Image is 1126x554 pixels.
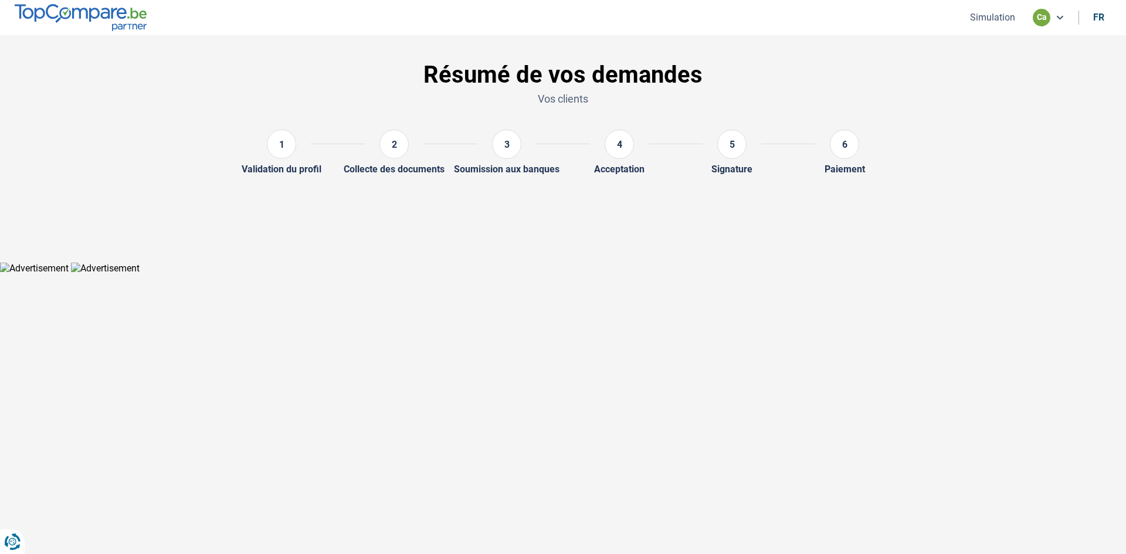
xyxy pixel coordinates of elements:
[717,130,747,159] div: 5
[966,11,1019,23] button: Simulation
[15,4,147,30] img: TopCompare.be
[183,91,943,106] p: Vos clients
[830,130,859,159] div: 6
[267,130,296,159] div: 1
[71,263,140,274] img: Advertisement
[183,61,943,89] h1: Résumé de vos demandes
[1033,9,1050,26] div: ca
[242,164,321,175] div: Validation du profil
[825,164,865,175] div: Paiement
[594,164,645,175] div: Acceptation
[492,130,521,159] div: 3
[711,164,752,175] div: Signature
[605,130,634,159] div: 4
[454,164,559,175] div: Soumission aux banques
[344,164,445,175] div: Collecte des documents
[1093,12,1104,23] div: fr
[379,130,409,159] div: 2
